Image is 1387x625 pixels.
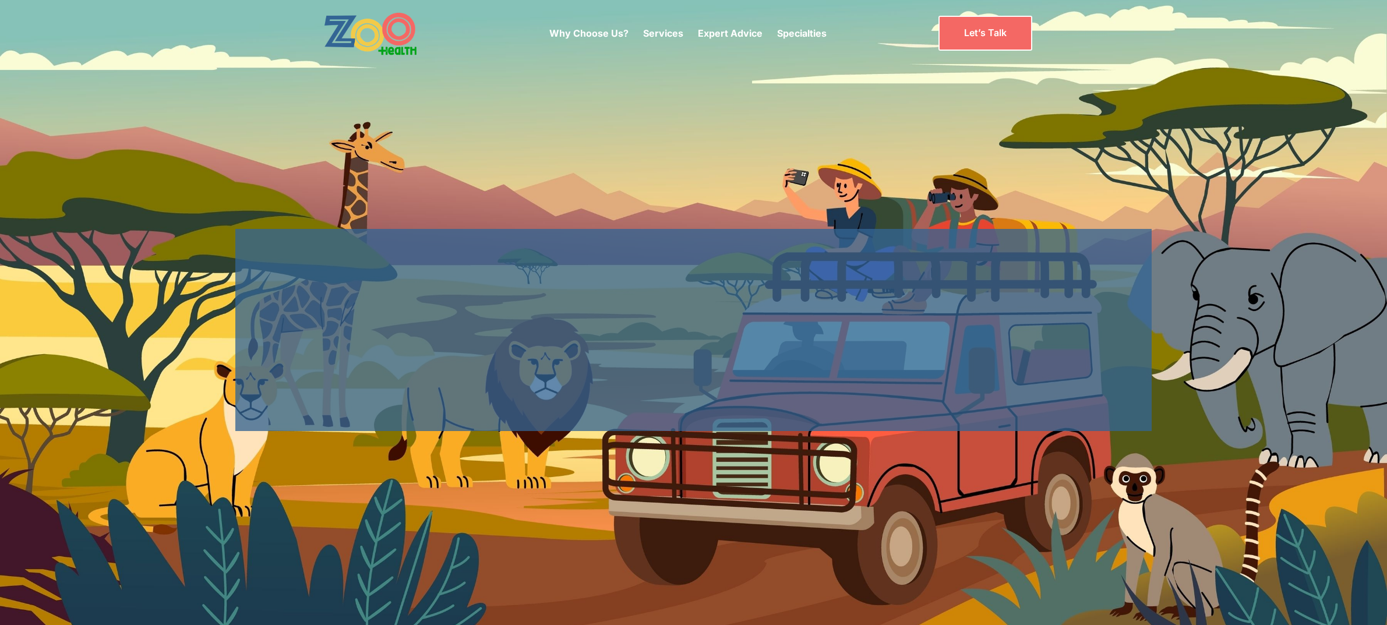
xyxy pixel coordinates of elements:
[938,16,1032,50] a: Let’s Talk
[698,27,763,39] a: Expert Advice
[777,27,827,39] a: Specialties
[643,9,683,58] div: Services
[324,12,449,55] a: home
[549,27,629,39] a: Why Choose Us?
[777,9,827,58] div: Specialties
[643,26,683,40] p: Services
